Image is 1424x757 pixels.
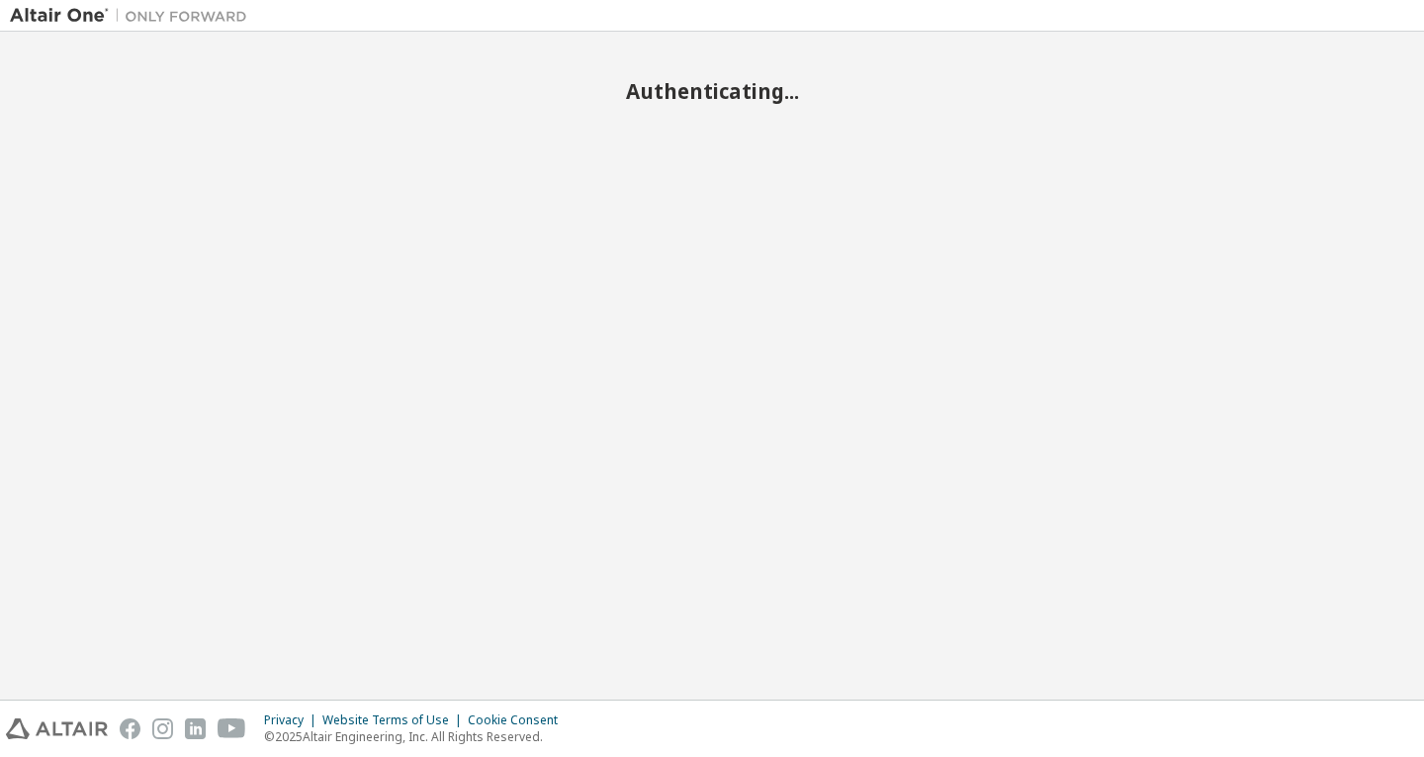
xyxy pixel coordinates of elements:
[468,712,570,728] div: Cookie Consent
[10,78,1414,104] h2: Authenticating...
[152,718,173,739] img: instagram.svg
[120,718,140,739] img: facebook.svg
[264,728,570,745] p: © 2025 Altair Engineering, Inc. All Rights Reserved.
[322,712,468,728] div: Website Terms of Use
[6,718,108,739] img: altair_logo.svg
[264,712,322,728] div: Privacy
[218,718,246,739] img: youtube.svg
[185,718,206,739] img: linkedin.svg
[10,6,257,26] img: Altair One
